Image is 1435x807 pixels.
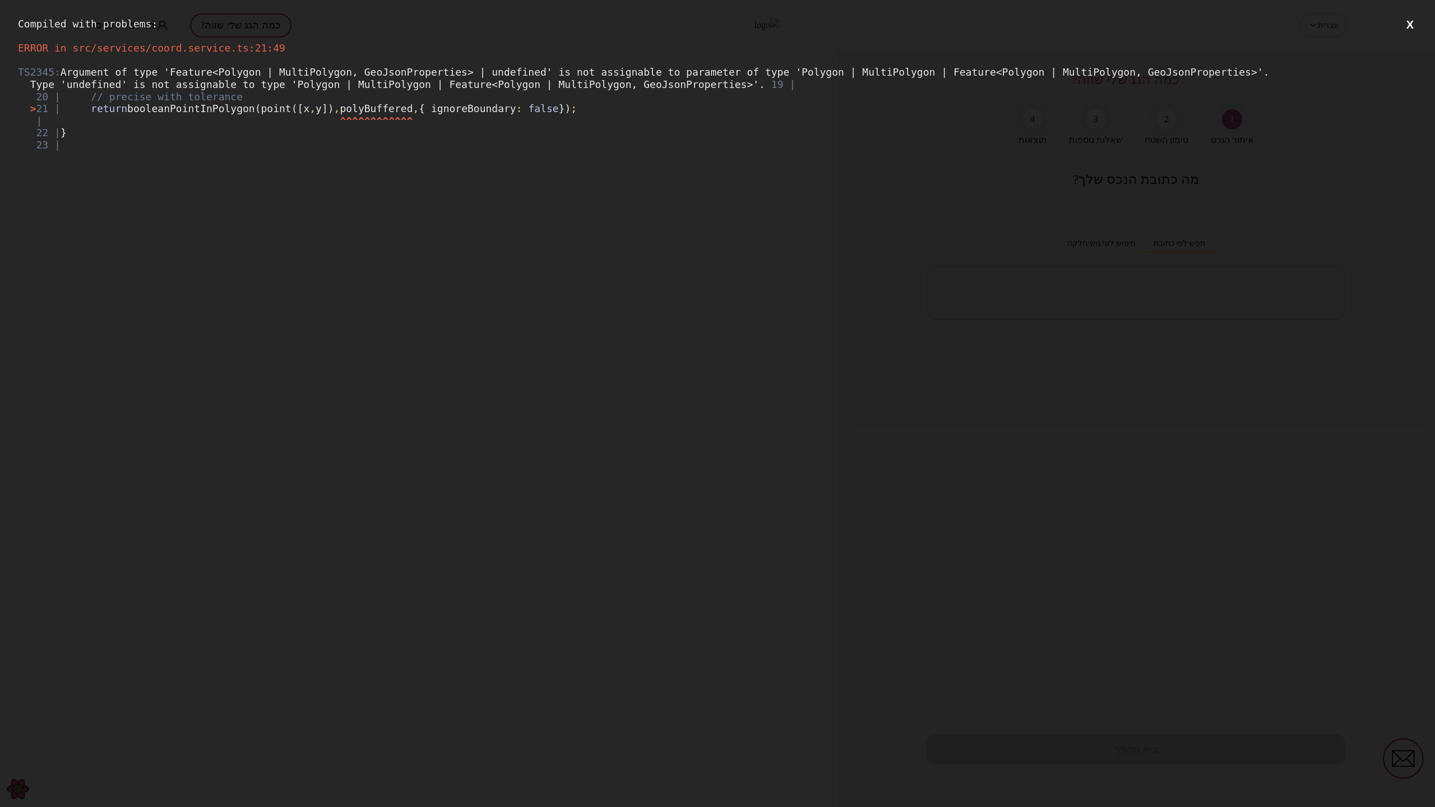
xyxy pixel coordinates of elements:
span: ^ [364,115,371,127]
span: ^ [388,115,395,127]
span: ^ [395,115,401,127]
span: ^ [382,115,388,127]
span: ERROR in src/services/coord.service.ts:21:49 [18,42,285,54]
span: return [91,103,127,114]
span: , [413,103,419,114]
span: ^ [407,115,413,127]
span: ^ [352,115,358,127]
span: , [334,103,340,114]
span: 22 | [36,127,61,138]
span: 21 | [36,103,61,114]
span: // precise with tolerance [91,91,243,103]
span: ^ [401,115,407,127]
span: ^ [358,115,364,127]
span: Compiled with problems: [18,18,158,30]
span: ; [571,103,577,114]
button: X [1403,18,1417,32]
span: } [30,127,67,138]
span: 19 | [771,78,795,90]
span: booleanPointInPolygon(point([x y]) polyBuffered { ignoreBoundary }) [30,103,577,114]
span: ^ [346,115,352,127]
span: ^ [340,115,346,127]
span: 23 | [36,139,61,151]
span: | [36,115,43,127]
span: > [30,103,36,114]
span: , [309,103,316,114]
span: ^ [376,115,382,127]
span: TS2345: [18,66,61,78]
span: ^ [371,115,377,127]
span: 20 | [36,91,61,103]
span: : [516,103,522,114]
span: false [528,103,558,114]
div: Argument of type 'Feature<Polygon | MultiPolygon, GeoJsonProperties> | undefined' is not assignab... [18,66,1417,151]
